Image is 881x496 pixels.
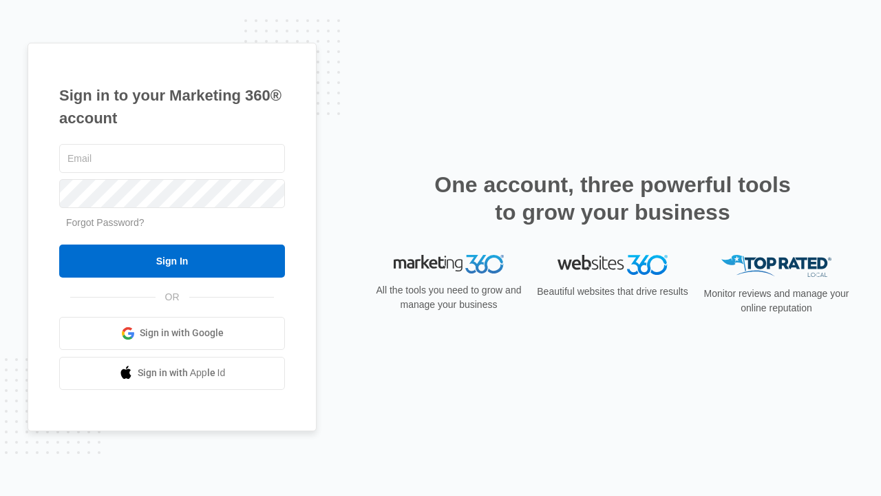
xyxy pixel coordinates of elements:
[59,357,285,390] a: Sign in with Apple Id
[699,287,853,316] p: Monitor reviews and manage your online reputation
[535,285,690,299] p: Beautiful websites that drive results
[558,255,668,275] img: Websites 360
[430,171,795,226] h2: One account, three powerful tools to grow your business
[59,245,285,278] input: Sign In
[394,255,504,274] img: Marketing 360
[138,366,226,380] span: Sign in with Apple Id
[59,84,285,130] h1: Sign in to your Marketing 360® account
[59,144,285,173] input: Email
[140,326,224,340] span: Sign in with Google
[66,217,145,228] a: Forgot Password?
[721,255,831,278] img: Top Rated Local
[372,283,526,312] p: All the tools you need to grow and manage your business
[156,290,189,304] span: OR
[59,317,285,350] a: Sign in with Google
